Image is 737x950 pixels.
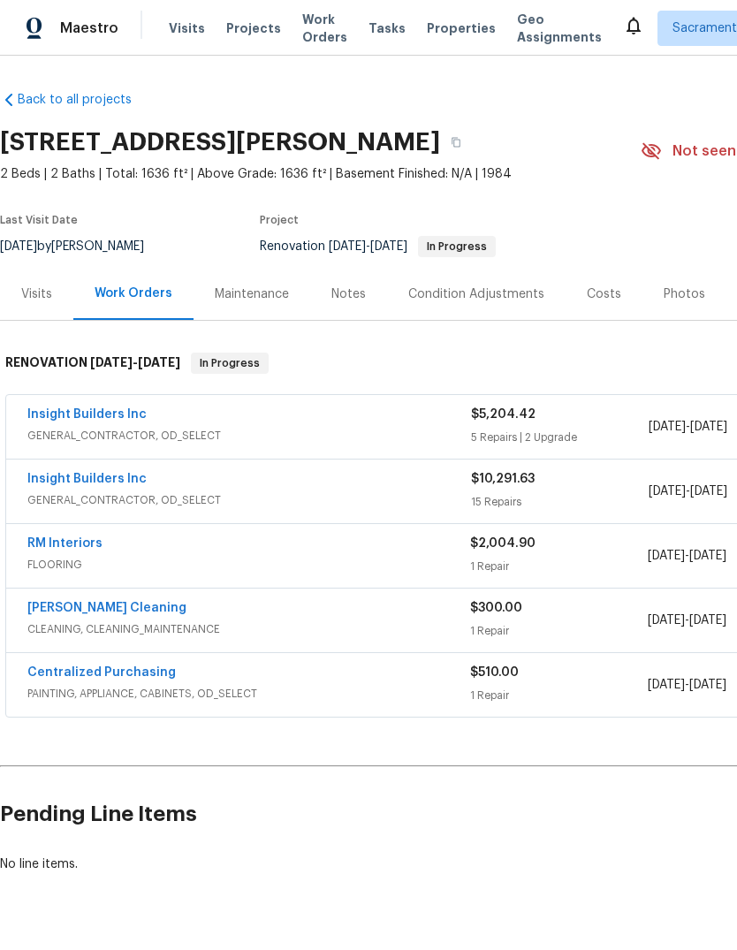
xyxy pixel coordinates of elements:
span: - [649,483,727,500]
span: [DATE] [329,240,366,253]
span: $2,004.90 [470,537,536,550]
div: Photos [664,285,705,303]
a: Insight Builders Inc [27,473,147,485]
span: $10,291.63 [471,473,535,485]
button: Copy Address [440,126,472,158]
span: Renovation [260,240,496,253]
div: Costs [587,285,621,303]
div: 15 Repairs [471,493,649,511]
span: [DATE] [690,485,727,498]
div: Visits [21,285,52,303]
span: FLOORING [27,556,470,574]
span: Project [260,215,299,225]
span: [DATE] [648,550,685,562]
span: Properties [427,19,496,37]
span: - [648,676,726,694]
span: [DATE] [689,614,726,627]
span: - [90,356,180,369]
span: [DATE] [648,679,685,691]
span: $300.00 [470,602,522,614]
span: Visits [169,19,205,37]
div: 1 Repair [470,558,647,575]
a: Insight Builders Inc [27,408,147,421]
span: [DATE] [370,240,407,253]
div: Work Orders [95,285,172,302]
span: [DATE] [689,679,726,691]
div: Maintenance [215,285,289,303]
span: $5,204.42 [471,408,536,421]
span: - [649,418,727,436]
a: RM Interiors [27,537,103,550]
span: [DATE] [90,356,133,369]
span: $510.00 [470,666,519,679]
h6: RENOVATION [5,353,180,374]
span: - [648,612,726,629]
span: In Progress [193,354,267,372]
div: Condition Adjustments [408,285,544,303]
span: [DATE] [649,485,686,498]
span: [DATE] [138,356,180,369]
div: Notes [331,285,366,303]
span: PAINTING, APPLIANCE, CABINETS, OD_SELECT [27,685,470,703]
span: Geo Assignments [517,11,602,46]
div: 1 Repair [470,687,647,704]
span: [DATE] [690,421,727,433]
a: [PERSON_NAME] Cleaning [27,602,186,614]
span: GENERAL_CONTRACTOR, OD_SELECT [27,427,471,445]
span: [DATE] [649,421,686,433]
a: Centralized Purchasing [27,666,176,679]
span: - [648,547,726,565]
span: Tasks [368,22,406,34]
span: CLEANING, CLEANING_MAINTENANCE [27,620,470,638]
div: 5 Repairs | 2 Upgrade [471,429,649,446]
span: - [329,240,407,253]
span: In Progress [420,241,494,252]
span: Work Orders [302,11,347,46]
span: Projects [226,19,281,37]
span: [DATE] [648,614,685,627]
span: [DATE] [689,550,726,562]
span: Maestro [60,19,118,37]
span: GENERAL_CONTRACTOR, OD_SELECT [27,491,471,509]
div: 1 Repair [470,622,647,640]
